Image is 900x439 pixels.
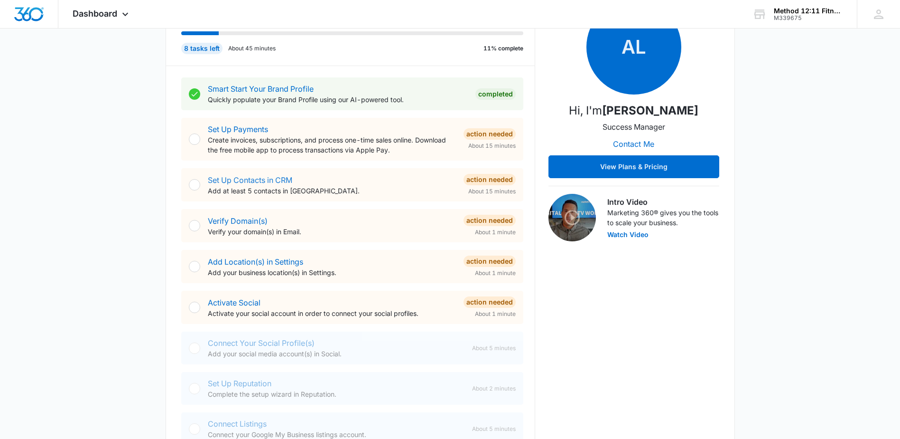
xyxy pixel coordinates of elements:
p: Add your business location(s) in Settings. [208,267,456,277]
div: Action Needed [464,128,516,140]
div: account name [774,7,843,15]
span: About 15 minutes [468,142,516,150]
a: Set Up Contacts in CRM [208,175,292,185]
p: Marketing 360® gives you the tools to scale your business. [607,208,719,228]
div: Action Needed [464,256,516,267]
div: account id [774,15,843,21]
a: Activate Social [208,298,260,307]
div: 8 tasks left [181,43,223,54]
div: Completed [475,88,516,100]
p: Hi, I'm [569,102,698,119]
p: Add your social media account(s) in Social. [208,349,464,359]
p: Quickly populate your Brand Profile using our AI-powered tool. [208,95,468,105]
p: Complete the setup wizard in Reputation. [208,389,464,399]
p: 11% complete [483,44,523,53]
a: Set Up Payments [208,124,268,134]
p: About 45 minutes [228,44,276,53]
strong: [PERSON_NAME] [602,104,698,117]
span: About 15 minutes [468,187,516,196]
p: Create invoices, subscriptions, and process one-time sales online. Download the free mobile app t... [208,135,456,155]
a: Verify Domain(s) [208,216,268,226]
span: About 1 minute [475,269,516,277]
a: Add Location(s) in Settings [208,257,303,267]
button: Contact Me [603,133,664,155]
h3: Intro Video [607,196,719,208]
div: Action Needed [464,296,516,308]
span: About 1 minute [475,310,516,318]
p: Success Manager [603,121,665,133]
button: View Plans & Pricing [548,155,719,178]
p: Add at least 5 contacts in [GEOGRAPHIC_DATA]. [208,186,456,196]
p: Activate your social account in order to connect your social profiles. [208,308,456,318]
div: Action Needed [464,215,516,226]
span: Dashboard [73,9,117,19]
span: About 2 minutes [472,384,516,393]
span: About 5 minutes [472,344,516,353]
span: About 1 minute [475,228,516,237]
a: Smart Start Your Brand Profile [208,84,314,94]
span: About 5 minutes [472,425,516,433]
img: Intro Video [548,194,596,241]
div: Action Needed [464,174,516,185]
p: Verify your domain(s) in Email. [208,227,456,237]
button: Watch Video [607,231,649,238]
